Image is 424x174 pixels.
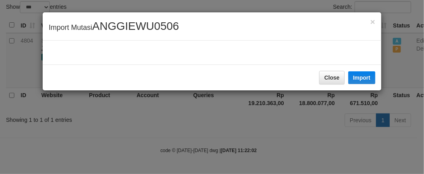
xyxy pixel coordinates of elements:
span: × [370,17,375,26]
button: Import [348,71,375,84]
span: ANGGIEWU0506 [92,20,179,32]
button: Close [370,18,375,26]
span: Import Mutasi [49,23,179,31]
button: Close [319,71,345,84]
